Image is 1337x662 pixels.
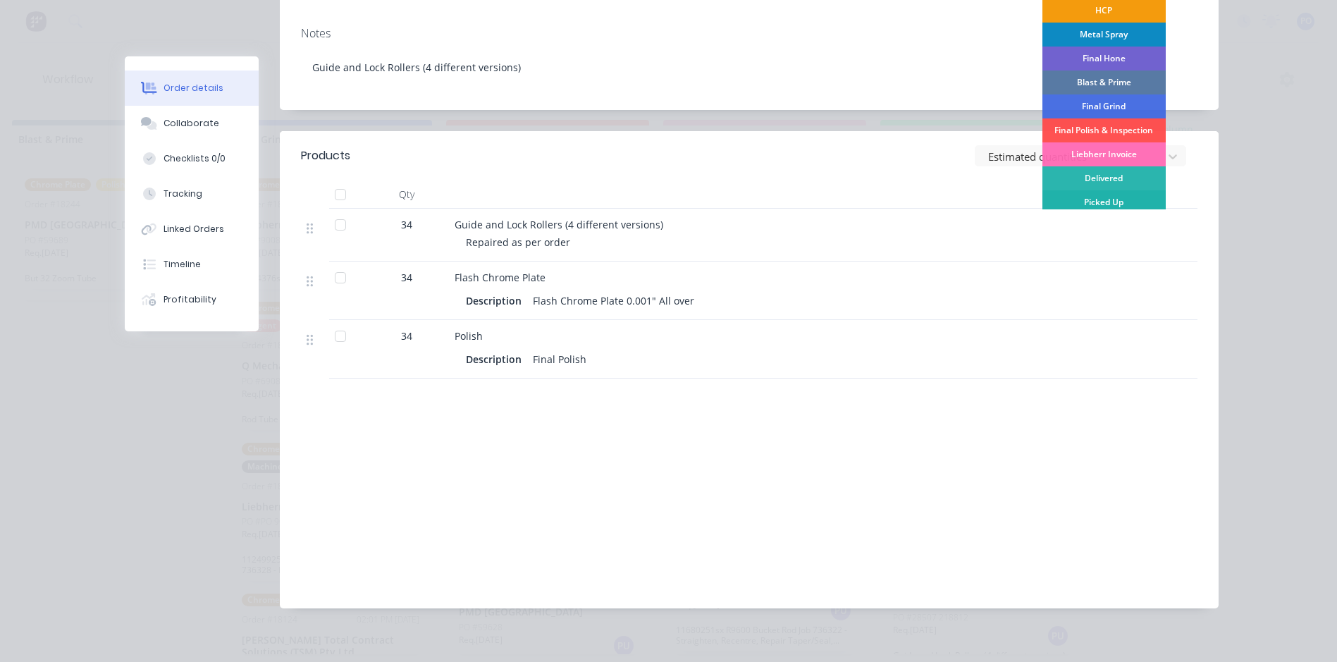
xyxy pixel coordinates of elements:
[1042,190,1166,214] div: Picked Up
[301,27,1197,40] div: Notes
[125,176,259,212] button: Tracking
[401,270,412,285] span: 34
[125,106,259,141] button: Collaborate
[164,188,202,200] div: Tracking
[455,271,546,284] span: Flash Chrome Plate
[125,282,259,317] button: Profitability
[455,218,663,231] span: Guide and Lock Rollers (4 different versions)
[1042,71,1166,94] div: Blast & Prime
[1042,166,1166,190] div: Delivered
[1042,47,1166,71] div: Final Hone
[164,152,226,165] div: Checklists 0/0
[301,147,350,164] div: Products
[125,141,259,176] button: Checklists 0/0
[1042,23,1166,47] div: Metal Spray
[1042,94,1166,118] div: Final Grind
[164,293,216,306] div: Profitability
[527,349,592,369] div: Final Polish
[455,329,483,343] span: Polish
[125,212,259,247] button: Linked Orders
[125,247,259,282] button: Timeline
[301,46,1197,89] div: Guide and Lock Rollers (4 different versions)
[401,217,412,232] span: 34
[466,290,527,311] div: Description
[164,258,201,271] div: Timeline
[164,82,223,94] div: Order details
[364,180,449,209] div: Qty
[466,349,527,369] div: Description
[401,329,412,343] span: 34
[466,235,570,249] span: Repaired as per order
[125,71,259,106] button: Order details
[1042,142,1166,166] div: Liebherr Invoice
[164,223,224,235] div: Linked Orders
[527,290,700,311] div: Flash Chrome Plate 0.001" All over
[164,117,219,130] div: Collaborate
[1042,118,1166,142] div: Final Polish & Inspection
